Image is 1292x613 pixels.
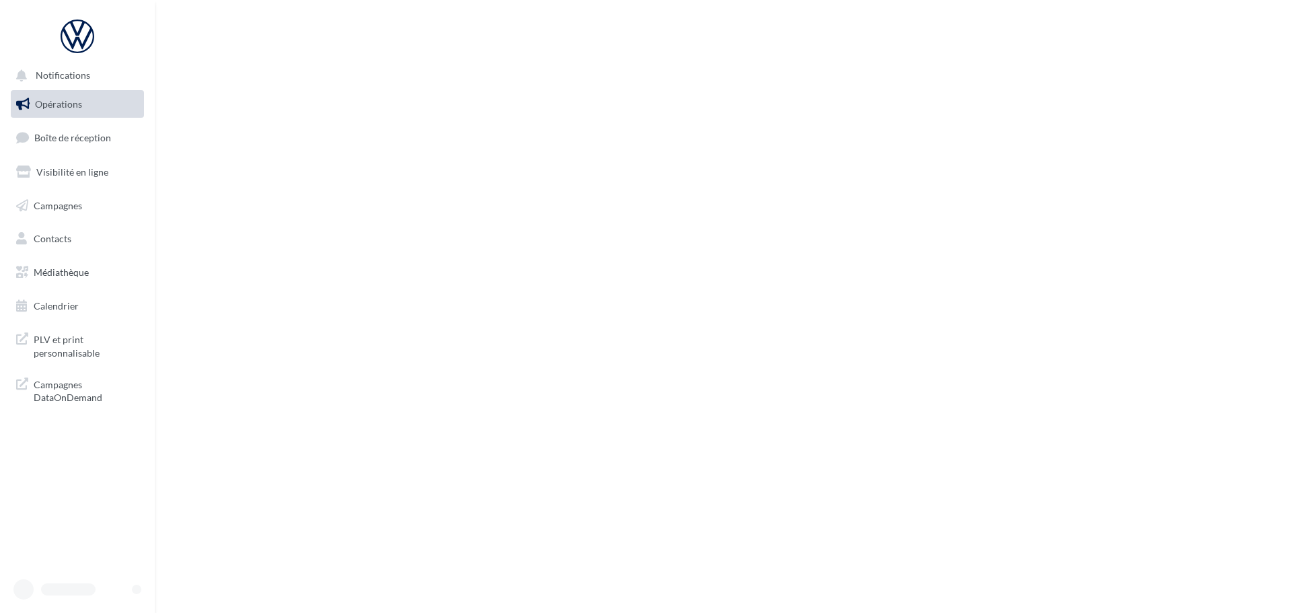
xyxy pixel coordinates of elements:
a: Campagnes [8,192,147,220]
span: Opérations [35,98,82,110]
span: Notifications [36,70,90,81]
span: PLV et print personnalisable [34,330,139,359]
span: Campagnes DataOnDemand [34,375,139,404]
span: Visibilité en ligne [36,166,108,178]
a: Calendrier [8,292,147,320]
span: Boîte de réception [34,132,111,143]
a: Médiathèque [8,258,147,287]
span: Contacts [34,233,71,244]
a: Visibilité en ligne [8,158,147,186]
a: Campagnes DataOnDemand [8,370,147,410]
a: PLV et print personnalisable [8,325,147,365]
span: Médiathèque [34,266,89,278]
span: Calendrier [34,300,79,312]
a: Contacts [8,225,147,253]
span: Campagnes [34,199,82,211]
a: Boîte de réception [8,123,147,152]
a: Opérations [8,90,147,118]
